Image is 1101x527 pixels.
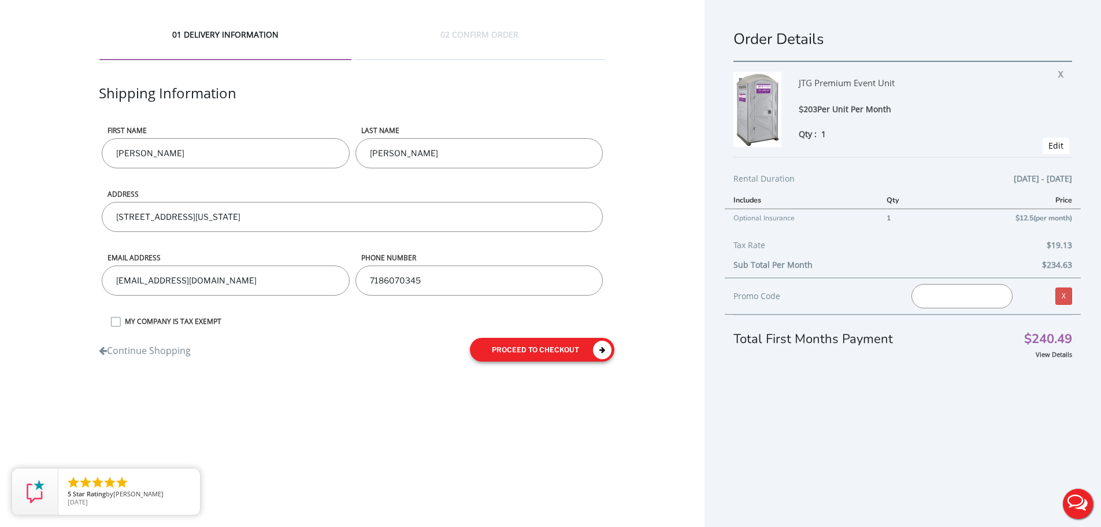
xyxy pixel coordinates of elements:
li:  [91,476,105,489]
label: LAST NAME [355,126,603,135]
li:  [79,476,92,489]
div: Qty : [799,128,1025,140]
li:  [115,476,129,489]
div: JTG Premium Event Unit [799,72,1025,103]
a: Edit [1048,140,1063,151]
a: X [1055,288,1072,305]
div: Shipping Information [99,83,605,126]
b: $234.63 [1042,259,1072,270]
span: by [68,491,191,499]
span: 5 [68,489,71,498]
span: [PERSON_NAME] [113,489,164,498]
span: [DATE] - [DATE] [1014,172,1072,186]
div: 02 CONFIRM ORDER [354,29,606,60]
span: $19.13 [1047,238,1072,252]
div: Tax Rate [733,238,1072,258]
label: phone number [355,253,603,263]
a: View Details [1036,350,1072,359]
label: MY COMPANY IS TAX EXEMPT [119,316,605,326]
span: Star Rating [73,489,106,498]
button: Live Chat [1055,481,1101,527]
td: Optional Insurance [725,209,878,226]
th: Price [937,191,1081,209]
div: Rental Duration [733,172,1072,191]
th: Includes [725,191,878,209]
div: 01 DELIVERY INFORMATION [99,29,351,60]
span: [DATE] [68,497,88,506]
span: X [1058,65,1069,80]
span: $240.49 [1024,333,1072,345]
label: Email address [102,253,349,263]
a: Continue Shopping [99,338,191,358]
li:  [103,476,117,489]
div: Promo Code [733,289,894,303]
td: $12.5(per month) [937,209,1081,226]
img: Review Rating [24,480,47,503]
span: Per Unit Per Month [817,104,891,115]
td: 1 [878,209,936,226]
button: proceed to checkout [470,338,614,362]
span: 1 [821,128,826,139]
div: Total First Months Payment [733,315,1072,348]
li:  [66,476,80,489]
div: $203 [799,103,1025,116]
label: First name [102,126,349,135]
b: Sub Total Per Month [733,259,813,270]
h1: Order Details [733,29,1072,49]
th: Qty [878,191,936,209]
